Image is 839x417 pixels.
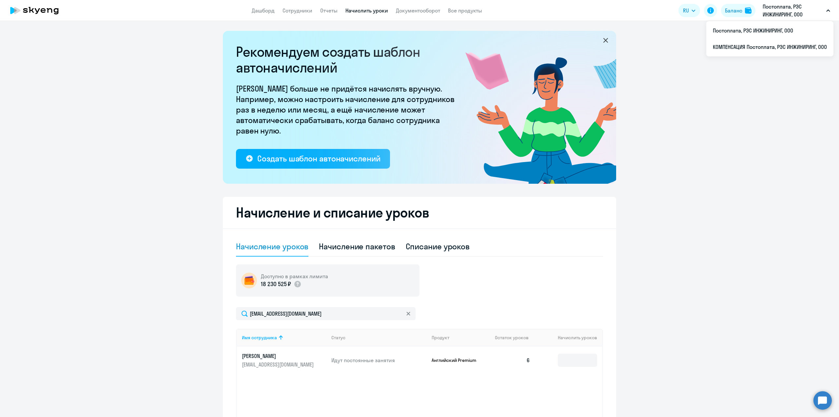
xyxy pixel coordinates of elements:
[759,3,833,18] button: Постоплата, РЭС ИНЖИНИРИНГ, ООО
[448,7,482,14] a: Все продукты
[725,7,742,14] div: Баланс
[236,149,390,169] button: Создать шаблон автоначислений
[432,335,449,341] div: Продукт
[236,83,459,136] p: [PERSON_NAME] больше не придётся начислять вручную. Например, можно настроить начисление для сотр...
[432,357,481,363] p: Английский Premium
[241,273,257,288] img: wallet-circle.png
[252,7,275,14] a: Дашборд
[242,335,326,341] div: Имя сотрудника
[721,4,755,17] button: Балансbalance
[432,335,490,341] div: Продукт
[257,153,380,164] div: Создать шаблон автоначислений
[236,205,603,220] h2: Начисление и списание уроков
[406,241,470,252] div: Списание уроков
[490,346,536,374] td: 6
[320,7,338,14] a: Отчеты
[261,273,328,280] h5: Доступно в рамках лимита
[396,7,440,14] a: Документооборот
[763,3,824,18] p: Постоплата, РЭС ИНЖИНИРИНГ, ООО
[236,307,416,320] input: Поиск по имени, email, продукту или статусу
[242,352,315,360] p: [PERSON_NAME]
[283,7,312,14] a: Сотрудники
[331,357,426,364] p: Идут постоянные занятия
[495,335,536,341] div: Остаток уроков
[683,7,689,14] span: RU
[242,352,326,368] a: [PERSON_NAME][EMAIL_ADDRESS][DOMAIN_NAME]
[345,7,388,14] a: Начислить уроки
[536,329,602,346] th: Начислить уроков
[331,335,426,341] div: Статус
[745,7,751,14] img: balance
[319,241,395,252] div: Начисление пакетов
[236,241,308,252] div: Начисление уроков
[495,335,529,341] span: Остаток уроков
[261,280,291,288] p: 18 230 525 ₽
[678,4,700,17] button: RU
[242,335,277,341] div: Имя сотрудника
[331,335,345,341] div: Статус
[706,21,833,56] ul: RU
[236,44,459,75] h2: Рекомендуем создать шаблон автоначислений
[242,361,315,368] p: [EMAIL_ADDRESS][DOMAIN_NAME]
